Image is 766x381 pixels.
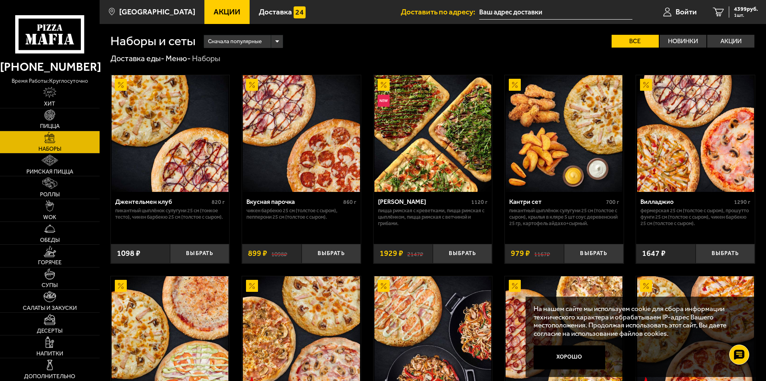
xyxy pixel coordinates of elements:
p: Фермерская 25 см (толстое с сыром), Прошутто Фунги 25 см (толстое с сыром), Чикен Барбекю 25 см (... [640,207,750,227]
span: Доставить по адресу: [401,8,479,16]
div: Наборы [192,54,220,64]
a: Доставка еды- [110,54,164,63]
span: Римская пицца [26,169,73,175]
img: Новинка [378,95,390,107]
img: 15daf4d41897b9f0e9f617042186c801.svg [294,6,306,18]
a: АкционныйВилладжио [636,75,755,192]
button: Выбрать [564,244,623,263]
span: 860 г [343,199,356,205]
img: Акционный [246,79,258,91]
span: Супы [42,283,58,288]
span: 1098 ₽ [117,249,140,257]
span: 1647 ₽ [642,249,666,257]
span: Салаты и закуски [23,305,77,311]
s: 2147 ₽ [407,249,423,257]
s: 1167 ₽ [534,249,550,257]
img: Акционный [115,79,127,91]
img: Акционный [509,280,521,292]
span: Напитки [36,351,63,357]
p: Пицца Римская с креветками, Пицца Римская с цыплёнком, Пицца Римская с ветчиной и грибами. [378,207,488,227]
h1: Наборы и сеты [110,35,196,48]
img: Вкусная парочка [243,75,360,192]
span: [GEOGRAPHIC_DATA] [119,8,195,16]
s: 1098 ₽ [271,249,287,257]
span: Обеды [40,237,60,243]
span: Войти [676,8,697,16]
img: Акционный [246,280,258,292]
a: АкционныйДжентельмен клуб [111,75,230,192]
button: Выбрать [170,244,229,263]
span: Горячее [38,260,62,265]
span: Пицца [40,124,60,129]
input: Ваш адрес доставки [479,5,632,20]
span: 1120 г [471,199,488,205]
span: Дополнительно [24,374,75,379]
div: Джентельмен клуб [115,198,210,205]
span: Акции [214,8,240,16]
span: 1929 ₽ [380,249,403,257]
img: Акционный [378,79,390,91]
span: Доставка [259,8,292,16]
span: 1290 г [734,199,750,205]
img: Акционный [115,280,127,292]
span: Хит [44,101,55,107]
div: Вилладжио [640,198,732,205]
span: Наборы [38,146,61,152]
span: Сначала популярные [208,34,262,49]
a: АкционныйВкусная парочка [242,75,361,192]
p: На нашем сайте мы используем cookie для сбора информации технического характера и обрабатываем IP... [534,305,743,338]
div: Вкусная парочка [246,198,341,205]
span: 979 ₽ [511,249,530,257]
div: Кантри сет [509,198,604,205]
p: Чикен Барбекю 25 см (толстое с сыром), Пепперони 25 см (толстое с сыром). [246,207,356,220]
button: Выбрать [302,244,361,263]
label: Все [612,35,659,48]
button: Выбрать [433,244,492,263]
a: Меню- [166,54,191,63]
img: Вилладжио [637,75,754,192]
span: Роллы [40,192,60,197]
img: Акционный [378,280,390,292]
span: 1 шт. [734,13,758,18]
img: Акционный [509,79,521,91]
label: Новинки [660,35,707,48]
p: Пикантный цыплёнок сулугуни 25 см (тонкое тесто), Чикен Барбекю 25 см (толстое с сыром). [115,207,225,220]
img: Джентельмен клуб [112,75,228,192]
img: Мама Миа [374,75,491,192]
img: Акционный [640,79,652,91]
img: Кантри сет [506,75,622,192]
img: Акционный [640,280,652,292]
span: 899 ₽ [248,249,267,257]
button: Выбрать [696,244,755,263]
span: WOK [43,215,56,220]
a: АкционныйКантри сет [505,75,624,192]
div: [PERSON_NAME] [378,198,470,205]
span: 4399 руб. [734,6,758,12]
button: Хорошо [534,345,606,369]
p: Пикантный цыплёнок сулугуни 25 см (толстое с сыром), крылья в кляре 5 шт соус деревенский 25 гр, ... [509,207,619,227]
span: Десерты [37,328,62,334]
span: 820 г [212,199,225,205]
span: 700 г [606,199,619,205]
label: Акции [707,35,754,48]
a: АкционныйНовинкаМама Миа [374,75,492,192]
